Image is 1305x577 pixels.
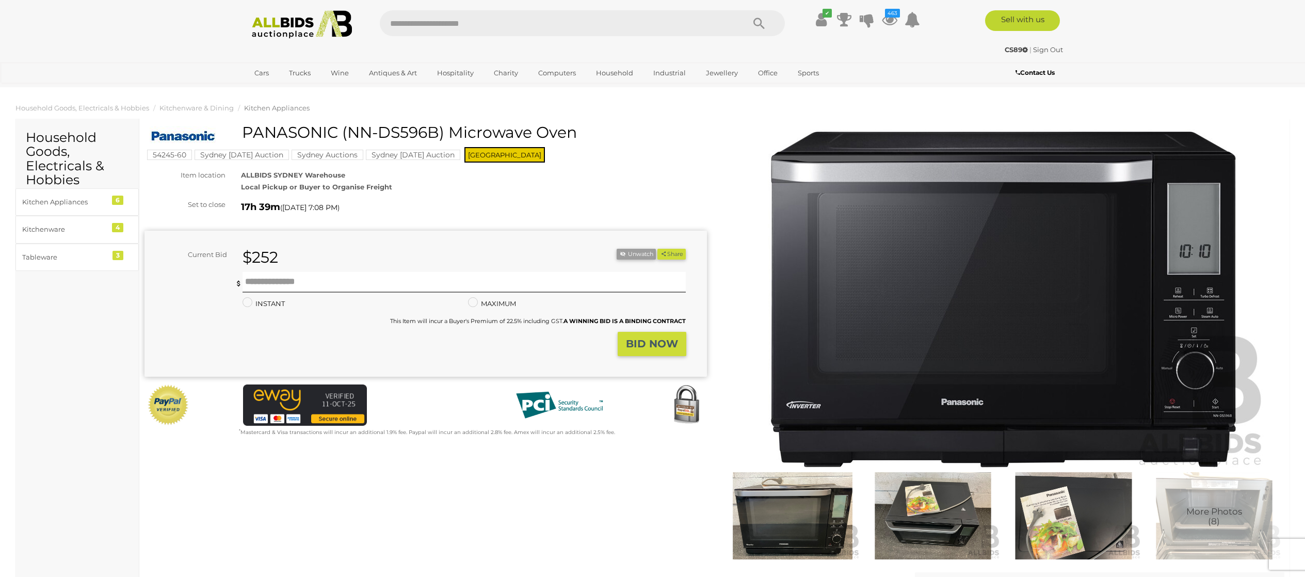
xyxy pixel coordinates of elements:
[823,9,832,18] i: ✔
[626,338,678,350] strong: BID NOW
[282,65,317,82] a: Trucks
[248,82,334,99] a: [GEOGRAPHIC_DATA]
[15,244,139,271] a: Tableware 3
[195,151,289,159] a: Sydney [DATE] Auction
[366,150,460,160] mark: Sydney [DATE] Auction
[150,124,704,141] h1: PANASONIC (NN-DS596B) Microwave Oven
[241,183,392,191] strong: Local Pickup or Buyer to Organise Freight
[241,171,345,179] strong: ALLBIDS SYDNEY Warehouse
[280,203,340,212] span: ( )
[243,298,285,310] label: INSTANT
[885,9,900,18] i: 463
[112,196,123,205] div: 6
[112,251,123,260] div: 3
[15,188,139,216] a: Kitchen Appliances 6
[430,65,480,82] a: Hospitality
[244,104,310,112] a: Kitchen Appliances
[150,126,217,147] img: PANASONIC (NN-DS596B) Microwave Oven
[617,249,656,260] button: Unwatch
[468,298,516,310] label: MAXIMUM
[15,216,139,243] a: Kitchenware 4
[246,10,358,39] img: Allbids.com.au
[195,150,289,160] mark: Sydney [DATE] Auction
[15,104,149,112] a: Household Goods, Electricals & Hobbies
[617,249,656,260] li: Unwatch this item
[362,65,424,82] a: Antiques & Art
[112,223,123,232] div: 4
[1033,45,1063,54] a: Sign Out
[563,317,686,325] b: A WINNING BID IS A BINDING CONTRACT
[292,150,363,160] mark: Sydney Auctions
[243,384,367,426] img: eWAY Payment Gateway
[882,10,897,29] a: 463
[1147,472,1282,559] a: More Photos(8)
[985,10,1060,31] a: Sell with us
[22,251,107,263] div: Tableware
[1005,45,1028,54] strong: CS89
[725,472,860,559] img: PANASONIC (NN-DS596B) Microwave Oven
[751,65,784,82] a: Office
[390,317,686,325] small: This Item will incur a Buyer's Premium of 22.5% including GST.
[618,332,686,356] button: BID NOW
[1147,472,1282,559] img: PANASONIC (NN-DS596B) Microwave Oven
[324,65,356,82] a: Wine
[865,472,1001,559] img: PANASONIC (NN-DS596B) Microwave Oven
[137,199,233,211] div: Set to close
[531,65,583,82] a: Computers
[22,223,107,235] div: Kitchenware
[814,10,829,29] a: ✔
[248,65,276,82] a: Cars
[1016,69,1055,76] b: Contact Us
[243,248,278,267] strong: $252
[739,129,1267,470] img: PANASONIC (NN-DS596B) Microwave Oven
[22,196,107,208] div: Kitchen Appliances
[666,384,707,426] img: Secured by Rapid SSL
[508,384,611,426] img: PCI DSS compliant
[733,10,785,36] button: Search
[241,201,280,213] strong: 17h 39m
[144,249,235,261] div: Current Bid
[1005,45,1029,54] a: CS89
[147,150,192,160] mark: 54245-60
[366,151,460,159] a: Sydney [DATE] Auction
[292,151,363,159] a: Sydney Auctions
[589,65,640,82] a: Household
[699,65,745,82] a: Jewellery
[147,151,192,159] a: 54245-60
[1006,472,1141,559] img: PANASONIC (NN-DS596B) Microwave Oven
[239,429,615,436] small: Mastercard & Visa transactions will incur an additional 1.9% fee. Paypal will incur an additional...
[791,65,826,82] a: Sports
[137,169,233,181] div: Item location
[487,65,525,82] a: Charity
[464,147,545,163] span: [GEOGRAPHIC_DATA]
[26,131,128,187] h2: Household Goods, Electricals & Hobbies
[159,104,234,112] a: Kitchenware & Dining
[647,65,692,82] a: Industrial
[657,249,686,260] button: Share
[1186,507,1242,526] span: More Photos (8)
[282,203,337,212] span: [DATE] 7:08 PM
[1029,45,1032,54] span: |
[147,384,189,426] img: Official PayPal Seal
[1016,67,1057,78] a: Contact Us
